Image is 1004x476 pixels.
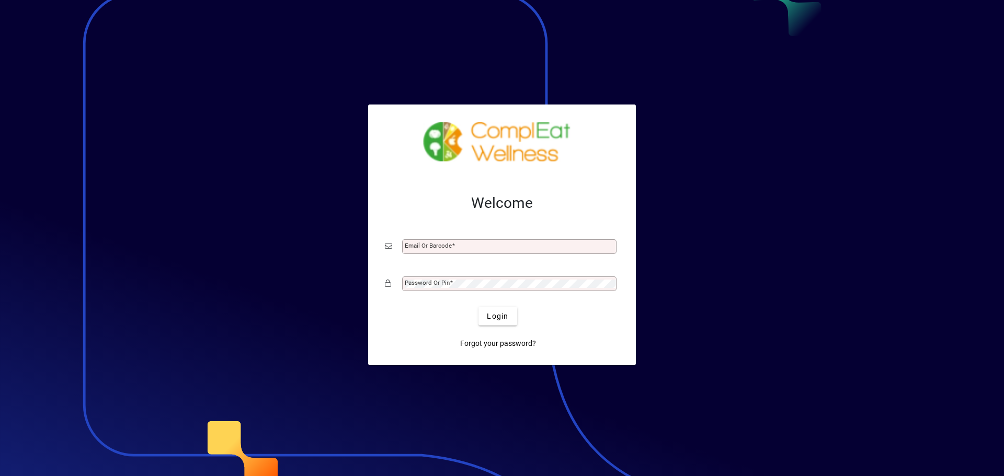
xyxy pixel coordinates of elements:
[460,338,536,349] span: Forgot your password?
[456,334,540,353] a: Forgot your password?
[405,279,450,286] mat-label: Password or Pin
[405,242,452,249] mat-label: Email or Barcode
[487,311,508,322] span: Login
[478,307,517,326] button: Login
[385,194,619,212] h2: Welcome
